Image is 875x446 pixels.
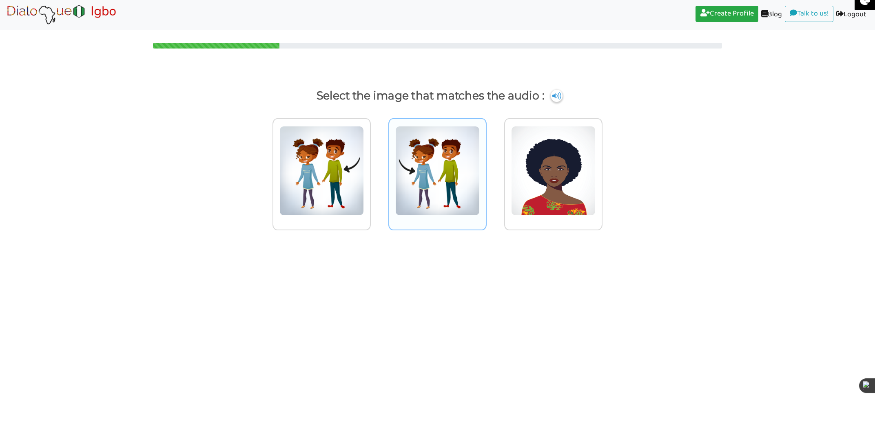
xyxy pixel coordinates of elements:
[6,4,117,25] img: Select Course Page
[696,6,758,22] a: Create Profile
[279,126,364,216] img: onuabarima.png
[511,126,596,216] img: woman-4.png
[551,90,563,102] img: cuNL5YgAAAABJRU5ErkJggg==
[833,6,869,24] a: Logout
[785,6,833,22] a: Talk to us!
[395,126,480,216] img: onuabaa.png
[758,6,785,24] a: Blog
[22,86,853,106] p: Select the image that matches the audio :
